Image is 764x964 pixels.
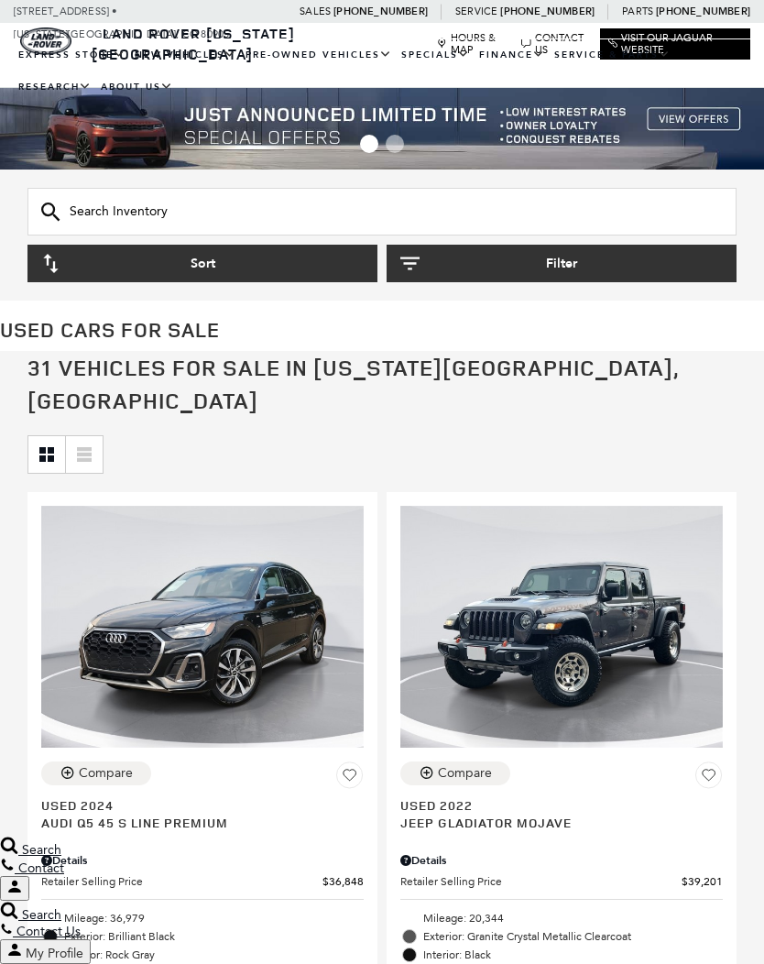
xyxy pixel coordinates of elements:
button: Filter [387,245,737,282]
img: 2022 Jeep Gladiator Mojave [400,506,723,748]
button: Compare Vehicle [41,761,151,785]
span: Go to slide 1 [360,135,378,153]
a: Research [14,71,96,104]
a: Used 2022Jeep Gladiator Mojave [400,796,723,831]
a: [PHONE_NUMBER] [500,5,595,18]
a: Finance [475,39,550,71]
span: Used 2024 [41,796,350,814]
div: Compare [438,765,492,782]
span: My Profile [26,946,83,961]
a: land-rover [20,27,71,55]
a: Pre-Owned Vehicles [241,39,397,71]
a: Used 2024Audi Q5 45 S line Premium [41,796,364,831]
span: Contact Us [16,924,81,939]
a: About Us [96,71,178,104]
span: Go to slide 2 [386,135,404,153]
a: Visit Our Jaguar Website [608,32,742,56]
input: Search Inventory [27,188,737,236]
a: Land Rover [US_STATE][GEOGRAPHIC_DATA] [92,24,295,64]
span: Search [22,842,61,858]
a: [STREET_ADDRESS] • [US_STATE][GEOGRAPHIC_DATA], CO 80905 [14,5,229,40]
a: [PHONE_NUMBER] [333,5,428,18]
a: Contact Us [521,32,591,56]
a: EXPRESS STORE [14,39,130,71]
span: Search [22,907,61,923]
div: Compare [79,765,133,782]
button: Save Vehicle [695,761,723,796]
a: New Vehicles [130,39,241,71]
span: Used 2022 [400,796,709,814]
a: Specials [397,39,475,71]
img: Land Rover [20,27,71,55]
span: Audi Q5 45 S line Premium [41,814,350,831]
span: 31 Vehicles for Sale in [US_STATE][GEOGRAPHIC_DATA], [GEOGRAPHIC_DATA] [27,353,679,415]
img: 2024 Audi Q5 45 S line Premium [41,506,364,748]
nav: Main Navigation [14,39,750,104]
button: Compare Vehicle [400,761,510,785]
a: [PHONE_NUMBER] [656,5,750,18]
button: Sort [27,245,377,282]
a: Hours & Map [437,32,512,56]
a: Service & Parts [550,39,675,71]
span: Jeep Gladiator Mojave [400,814,709,831]
button: Save Vehicle [336,761,364,796]
span: Contact [18,860,64,876]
